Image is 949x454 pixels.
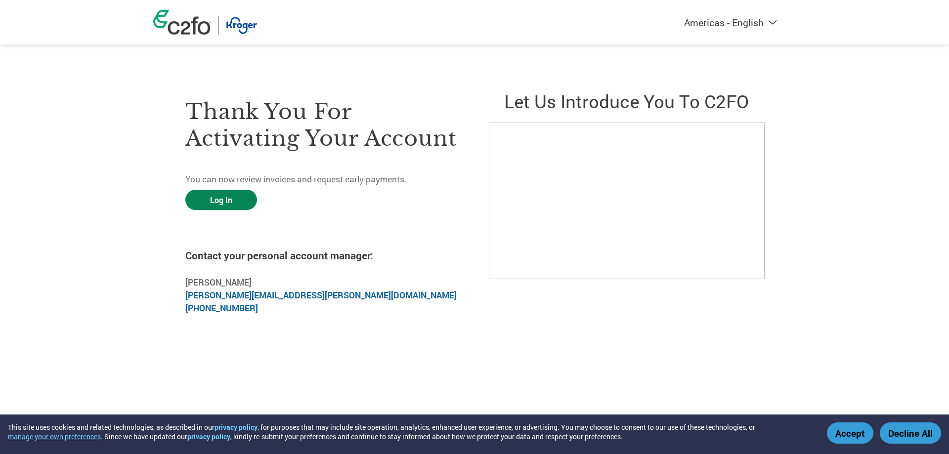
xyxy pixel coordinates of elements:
[489,123,765,279] iframe: C2FO Introduction Video
[185,302,258,314] a: [PHONE_NUMBER]
[8,422,813,441] div: This site uses cookies and related technologies, as described in our , for purposes that may incl...
[489,89,764,113] h2: Let us introduce you to C2FO
[880,422,941,444] button: Decline All
[215,422,258,432] a: privacy policy
[187,432,230,441] a: privacy policy
[185,98,460,152] h3: Thank you for activating your account
[185,173,460,186] p: You can now review invoices and request early payments.
[827,422,873,444] button: Accept
[185,190,257,210] a: Log In
[153,10,211,35] img: c2fo logo
[185,248,460,262] h4: Contact your personal account manager:
[8,432,101,441] button: manage your own preferences
[226,16,257,35] img: Kroger
[185,277,252,288] b: [PERSON_NAME]
[185,289,457,301] a: [PERSON_NAME][EMAIL_ADDRESS][PERSON_NAME][DOMAIN_NAME]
